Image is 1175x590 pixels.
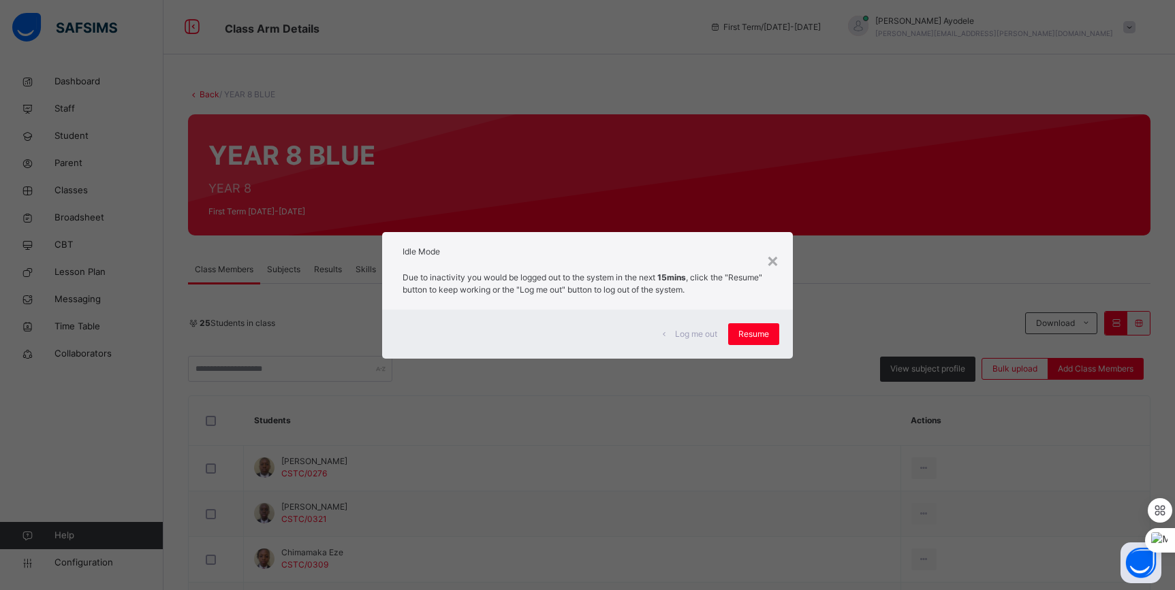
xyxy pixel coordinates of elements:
span: Resume [738,328,769,340]
button: Open asap [1121,542,1161,583]
h2: Idle Mode [403,246,773,258]
strong: 15mins [657,272,686,282]
div: × [766,246,779,274]
span: Log me out [675,328,717,340]
p: Due to inactivity you would be logged out to the system in the next , click the "Resume" button t... [403,272,773,296]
